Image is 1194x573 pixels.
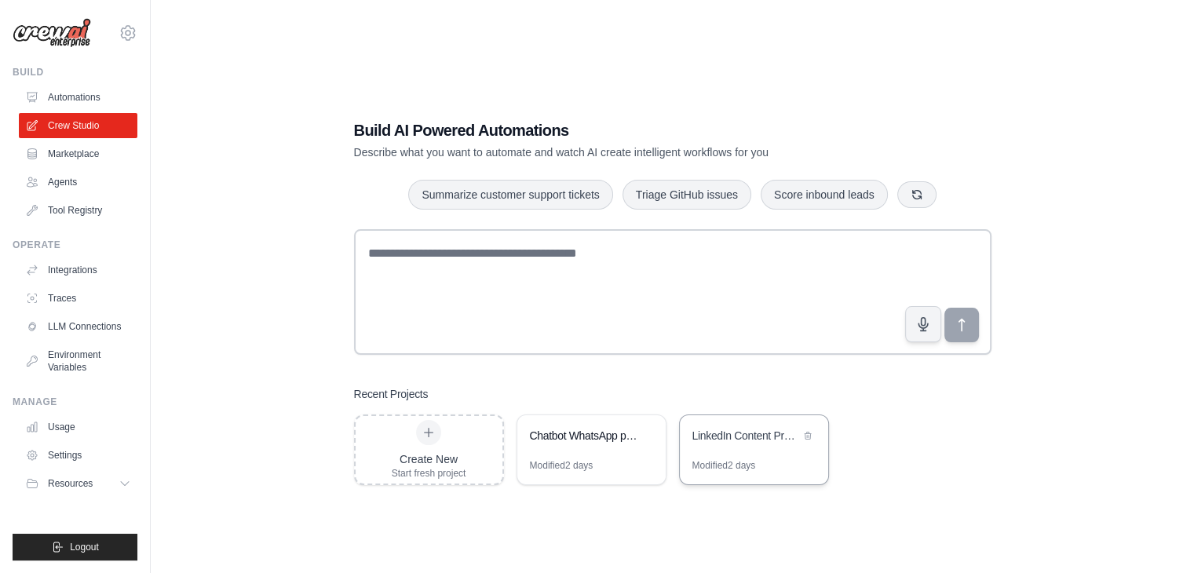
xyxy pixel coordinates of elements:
a: Marketplace [19,141,137,166]
a: Agents [19,170,137,195]
span: Logout [70,541,99,553]
a: Traces [19,286,137,311]
span: Resources [48,477,93,490]
button: Resources [19,471,137,496]
a: Usage [19,414,137,440]
div: Modified 2 days [530,459,593,472]
img: Logo [13,18,91,48]
iframe: Chat Widget [1115,498,1194,573]
button: Triage GitHub issues [623,180,751,210]
button: Get new suggestions [897,181,937,208]
button: Click to speak your automation idea [905,306,941,342]
button: Summarize customer support tickets [408,180,612,210]
a: Integrations [19,257,137,283]
div: Manage [13,396,137,408]
a: Automations [19,85,137,110]
div: Widget de chat [1115,498,1194,573]
a: Crew Studio [19,113,137,138]
p: Describe what you want to automate and watch AI create intelligent workflows for you [354,144,882,160]
div: Operate [13,239,137,251]
h3: Recent Projects [354,386,429,402]
button: Score inbound leads [761,180,888,210]
a: LLM Connections [19,314,137,339]
a: Environment Variables [19,342,137,380]
div: Start fresh project [392,467,466,480]
button: Delete project [800,428,816,443]
a: Settings [19,443,137,468]
button: Logout [13,534,137,560]
div: LinkedIn Content Production Pipeline [692,428,800,443]
div: Create New [392,451,466,467]
div: Chatbot WhatsApp para Pacientes Oncologicos [530,428,637,443]
div: Build [13,66,137,78]
h1: Build AI Powered Automations [354,119,882,141]
a: Tool Registry [19,198,137,223]
div: Modified 2 days [692,459,756,472]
